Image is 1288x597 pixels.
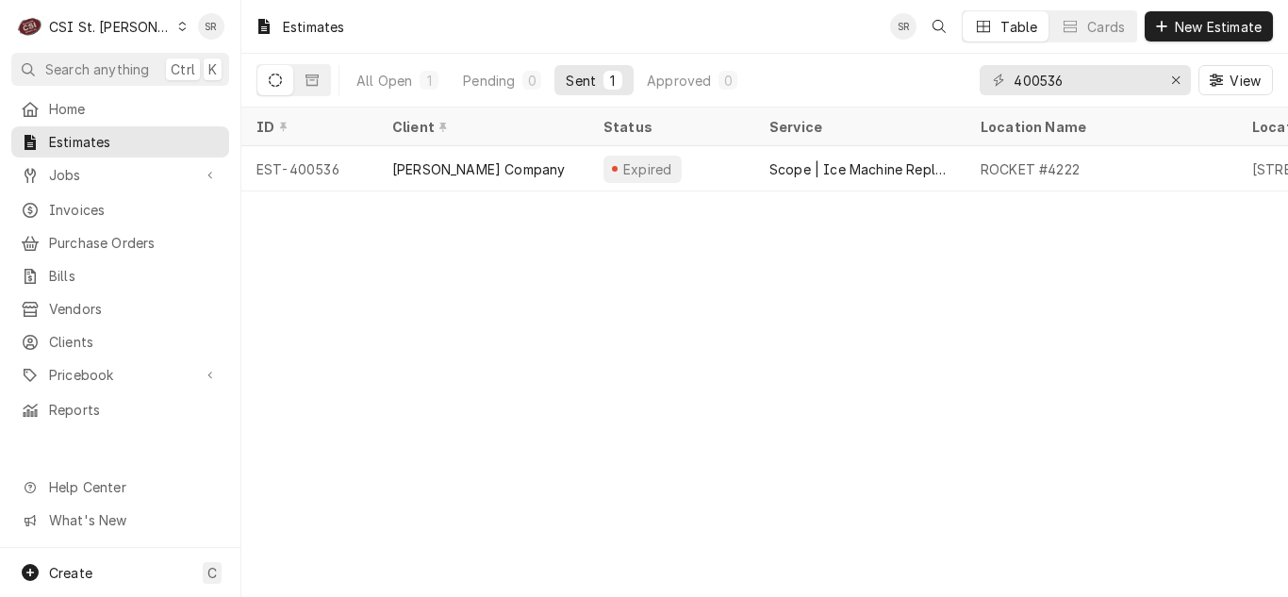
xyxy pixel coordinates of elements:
div: Service [769,117,947,137]
span: View [1226,71,1264,91]
a: Go to Pricebook [11,359,229,390]
div: 0 [526,71,537,91]
div: Scope | Ice Machine Replacement [769,159,950,179]
div: ID [256,117,358,137]
a: Estimates [11,126,229,158]
span: Home [49,99,220,119]
div: SR [198,13,224,40]
div: Table [1000,17,1037,37]
a: Bills [11,260,229,291]
span: Vendors [49,299,220,319]
div: EST-400536 [241,146,377,191]
div: Expired [620,159,674,179]
span: Help Center [49,477,218,497]
a: Go to Jobs [11,159,229,191]
span: Bills [49,266,220,286]
div: 0 [722,71,734,91]
span: Ctrl [171,59,195,79]
div: [PERSON_NAME] Company [392,159,565,179]
a: Clients [11,326,229,357]
span: C [207,563,217,583]
button: Search anythingCtrlK [11,53,229,86]
span: Purchase Orders [49,233,220,253]
div: Sent [566,71,596,91]
div: Stephani Roth's Avatar [890,13,916,40]
button: View [1198,65,1273,95]
a: Go to Help Center [11,472,229,503]
div: Location Name [981,117,1218,137]
a: Invoices [11,194,229,225]
div: CSI St. Louis's Avatar [17,13,43,40]
span: Estimates [49,132,220,152]
div: 1 [423,71,435,91]
div: SR [890,13,916,40]
input: Keyword search [1014,65,1155,95]
span: Invoices [49,200,220,220]
div: 1 [607,71,619,91]
a: Go to What's New [11,505,229,536]
a: Vendors [11,293,229,324]
a: Home [11,93,229,124]
span: Jobs [49,165,191,185]
span: New Estimate [1171,17,1265,37]
a: Purchase Orders [11,227,229,258]
span: K [208,59,217,79]
div: Cards [1087,17,1125,37]
span: What's New [49,510,218,530]
span: Pricebook [49,365,191,385]
div: Stephani Roth's Avatar [198,13,224,40]
div: All Open [356,71,412,91]
div: Status [603,117,735,137]
div: Client [392,117,570,137]
div: Pending [463,71,515,91]
span: Search anything [45,59,149,79]
span: Create [49,565,92,581]
span: Reports [49,400,220,420]
button: Open search [924,11,954,41]
div: ROCKET #4222 [981,159,1080,179]
div: C [17,13,43,40]
div: Approved [647,71,711,91]
a: Reports [11,394,229,425]
div: CSI St. [PERSON_NAME] [49,17,172,37]
span: Clients [49,332,220,352]
button: New Estimate [1145,11,1273,41]
button: Erase input [1161,65,1191,95]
